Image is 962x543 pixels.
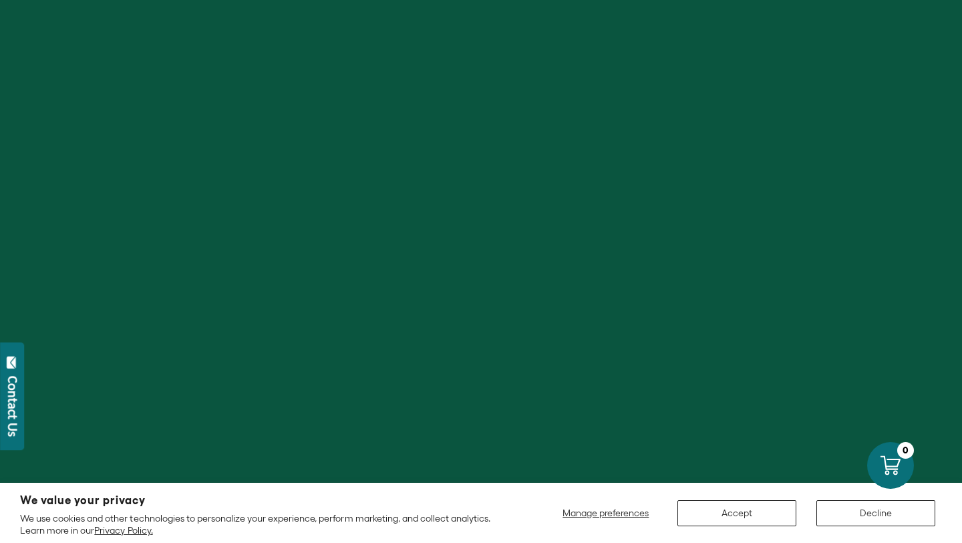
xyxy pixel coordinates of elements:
a: Privacy Policy. [94,525,152,536]
button: Accept [677,500,796,526]
div: 0 [897,442,914,459]
button: Decline [816,500,935,526]
p: We use cookies and other technologies to personalize your experience, perform marketing, and coll... [20,512,508,536]
button: Manage preferences [554,500,657,526]
h2: We value your privacy [20,495,508,506]
span: Manage preferences [563,508,649,518]
div: Contact Us [6,376,19,437]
